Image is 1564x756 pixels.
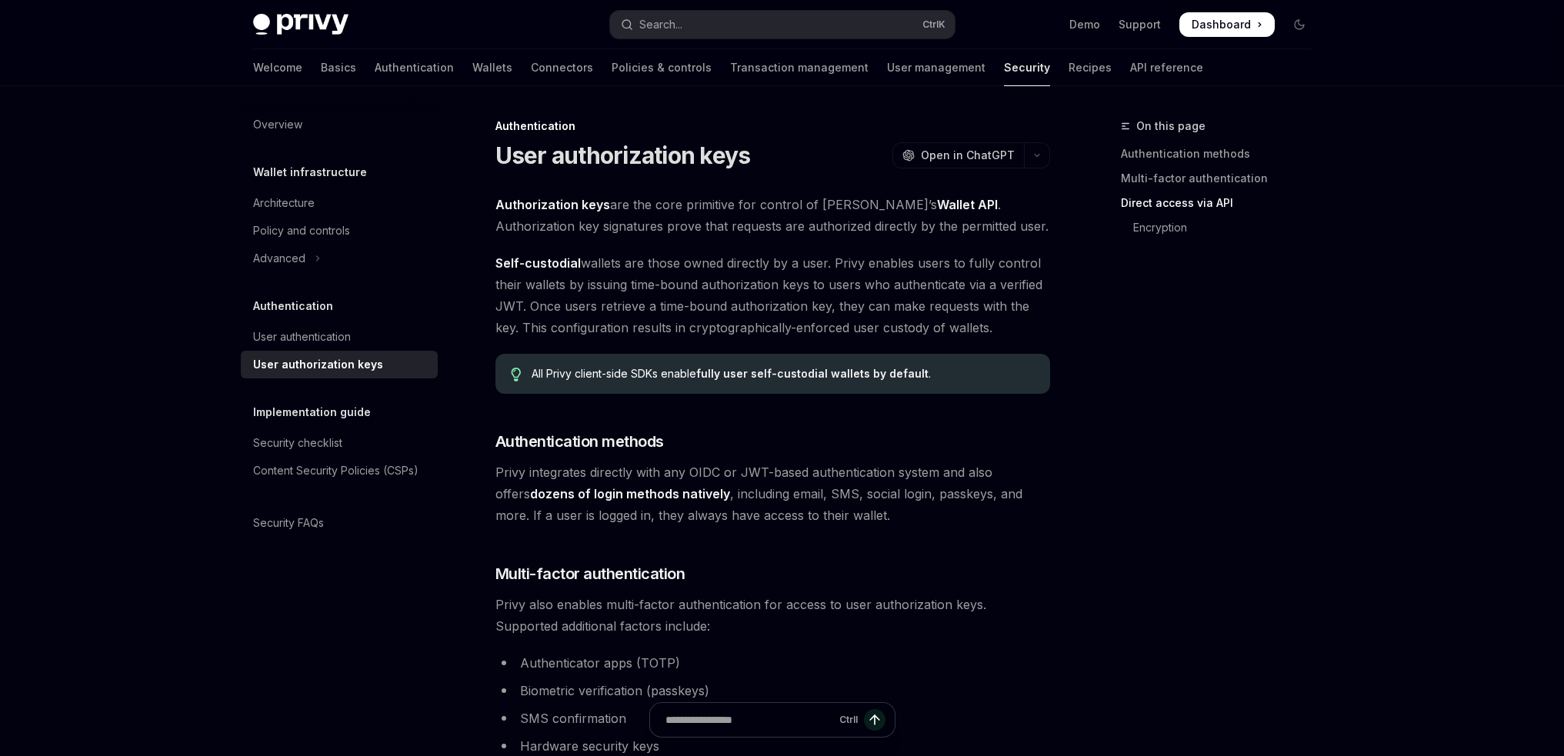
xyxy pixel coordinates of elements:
[696,367,929,380] strong: fully user self-custodial wallets by default
[1121,215,1324,240] a: Encryption
[495,118,1050,134] div: Authentication
[1121,142,1324,166] a: Authentication methods
[1192,17,1251,32] span: Dashboard
[241,217,438,245] a: Policy and controls
[495,194,1050,237] span: are the core primitive for control of [PERSON_NAME]’s . Authorization key signatures prove that r...
[1136,117,1206,135] span: On this page
[241,111,438,138] a: Overview
[241,429,438,457] a: Security checklist
[253,49,302,86] a: Welcome
[511,368,522,381] svg: Tip
[375,49,454,86] a: Authentication
[1121,166,1324,191] a: Multi-factor authentication
[1130,49,1203,86] a: API reference
[665,703,833,737] input: Ask a question...
[253,221,350,240] div: Policy and controls
[864,709,885,731] button: Send message
[937,197,998,213] a: Wallet API
[253,249,305,268] div: Advanced
[495,461,1050,526] span: Privy integrates directly with any OIDC or JWT-based authentication system and also offers , incl...
[495,563,685,584] span: Multi-factor authentication
[253,297,333,315] h5: Authentication
[495,652,1050,674] li: Authenticator apps (TOTP)
[1179,12,1275,37] a: Dashboard
[610,11,955,38] button: Open search
[253,461,419,480] div: Content Security Policies (CSPs)
[531,49,593,86] a: Connectors
[639,15,682,34] div: Search...
[921,148,1015,163] span: Open in ChatGPT
[253,163,367,182] h5: Wallet infrastructure
[495,252,1050,338] span: wallets are those owned directly by a user. Privy enables users to fully control their wallets by...
[495,431,664,452] span: Authentication methods
[241,351,438,378] a: User authorization keys
[1004,49,1050,86] a: Security
[495,680,1050,701] li: Biometric verification (passkeys)
[253,403,371,421] h5: Implementation guide
[253,194,315,212] div: Architecture
[253,434,342,452] div: Security checklist
[532,366,1034,381] div: All Privy client-side SDKs enable .
[472,49,512,86] a: Wallets
[892,142,1024,168] button: Open in ChatGPT
[241,509,438,537] a: Security FAQs
[612,49,712,86] a: Policies & controls
[1121,191,1324,215] a: Direct access via API
[241,189,438,217] a: Architecture
[922,18,945,31] span: Ctrl K
[530,486,730,502] a: dozens of login methods natively
[241,323,438,351] a: User authentication
[887,49,985,86] a: User management
[241,245,438,272] button: Toggle Advanced section
[495,197,610,213] a: Authorization keys
[253,328,351,346] div: User authentication
[495,594,1050,637] span: Privy also enables multi-factor authentication for access to user authorization keys. Supported a...
[241,457,438,485] a: Content Security Policies (CSPs)
[730,49,869,86] a: Transaction management
[1069,17,1100,32] a: Demo
[1287,12,1312,37] button: Toggle dark mode
[495,142,751,169] h1: User authorization keys
[253,14,348,35] img: dark logo
[1119,17,1161,32] a: Support
[1069,49,1112,86] a: Recipes
[253,514,324,532] div: Security FAQs
[495,255,581,271] strong: Self-custodial
[321,49,356,86] a: Basics
[253,115,302,134] div: Overview
[253,355,383,374] div: User authorization keys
